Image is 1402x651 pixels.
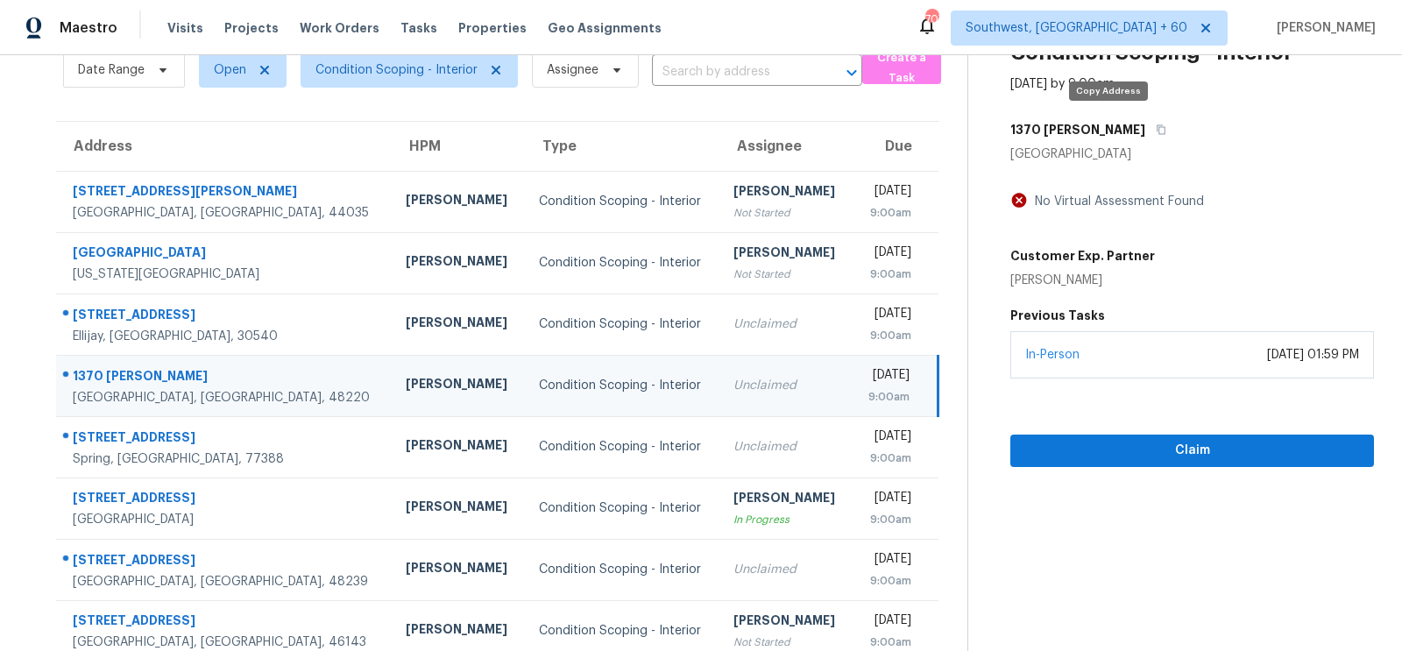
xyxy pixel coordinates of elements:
[73,612,378,633] div: [STREET_ADDRESS]
[73,204,378,222] div: [GEOGRAPHIC_DATA], [GEOGRAPHIC_DATA], 44035
[300,19,379,37] span: Work Orders
[1270,19,1376,37] span: [PERSON_NAME]
[1010,272,1155,289] div: [PERSON_NAME]
[539,193,705,210] div: Condition Scoping - Interior
[867,550,911,572] div: [DATE]
[733,265,839,283] div: Not Started
[539,561,705,578] div: Condition Scoping - Interior
[73,633,378,651] div: [GEOGRAPHIC_DATA], [GEOGRAPHIC_DATA], 46143
[733,244,839,265] div: [PERSON_NAME]
[73,182,378,204] div: [STREET_ADDRESS][PERSON_NAME]
[733,377,839,394] div: Unclaimed
[867,633,911,651] div: 9:00am
[406,620,511,642] div: [PERSON_NAME]
[78,61,145,79] span: Date Range
[867,366,910,388] div: [DATE]
[733,438,839,456] div: Unclaimed
[539,377,705,394] div: Condition Scoping - Interior
[315,61,478,79] span: Condition Scoping - Interior
[867,449,911,467] div: 9:00am
[406,375,511,397] div: [PERSON_NAME]
[224,19,279,37] span: Projects
[525,122,719,171] th: Type
[719,122,853,171] th: Assignee
[167,19,203,37] span: Visits
[1010,435,1374,467] button: Claim
[539,438,705,456] div: Condition Scoping - Interior
[406,498,511,520] div: [PERSON_NAME]
[733,315,839,333] div: Unclaimed
[867,204,911,222] div: 9:00am
[73,489,378,511] div: [STREET_ADDRESS]
[867,612,911,633] div: [DATE]
[1010,247,1155,265] h5: Customer Exp. Partner
[73,551,378,573] div: [STREET_ADDRESS]
[406,252,511,274] div: [PERSON_NAME]
[733,633,839,651] div: Not Started
[1010,75,1115,93] div: [DATE] by 9:00am
[539,254,705,272] div: Condition Scoping - Interior
[867,305,911,327] div: [DATE]
[406,436,511,458] div: [PERSON_NAME]
[392,122,525,171] th: HPM
[60,19,117,37] span: Maestro
[733,511,839,528] div: In Progress
[406,559,511,581] div: [PERSON_NAME]
[73,306,378,328] div: [STREET_ADDRESS]
[1010,191,1028,209] img: Artifact Not Present Icon
[73,428,378,450] div: [STREET_ADDRESS]
[1010,121,1145,138] h5: 1370 [PERSON_NAME]
[867,511,911,528] div: 9:00am
[1028,193,1204,210] div: No Virtual Assessment Found
[733,204,839,222] div: Not Started
[652,59,813,86] input: Search by address
[1024,440,1360,462] span: Claim
[547,61,598,79] span: Assignee
[867,428,911,449] div: [DATE]
[73,328,378,345] div: Ellijay, [GEOGRAPHIC_DATA], 30540
[539,622,705,640] div: Condition Scoping - Interior
[458,19,527,37] span: Properties
[73,265,378,283] div: [US_STATE][GEOGRAPHIC_DATA]
[406,314,511,336] div: [PERSON_NAME]
[733,182,839,204] div: [PERSON_NAME]
[867,244,911,265] div: [DATE]
[406,191,511,213] div: [PERSON_NAME]
[867,572,911,590] div: 9:00am
[925,11,938,28] div: 707
[867,388,910,406] div: 9:00am
[73,450,378,468] div: Spring, [GEOGRAPHIC_DATA], 77388
[214,61,246,79] span: Open
[73,389,378,407] div: [GEOGRAPHIC_DATA], [GEOGRAPHIC_DATA], 48220
[1010,145,1374,163] div: [GEOGRAPHIC_DATA]
[966,19,1187,37] span: Southwest, [GEOGRAPHIC_DATA] + 60
[56,122,392,171] th: Address
[1010,307,1374,324] h5: Previous Tasks
[73,573,378,591] div: [GEOGRAPHIC_DATA], [GEOGRAPHIC_DATA], 48239
[733,489,839,511] div: [PERSON_NAME]
[73,367,378,389] div: 1370 [PERSON_NAME]
[1025,349,1080,361] a: In-Person
[1010,44,1292,61] h2: Condition Scoping - Interior
[867,265,911,283] div: 9:00am
[871,48,932,88] span: Create a Task
[733,561,839,578] div: Unclaimed
[839,60,864,85] button: Open
[539,499,705,517] div: Condition Scoping - Interior
[853,122,938,171] th: Due
[548,19,662,37] span: Geo Assignments
[867,327,911,344] div: 9:00am
[733,612,839,633] div: [PERSON_NAME]
[539,315,705,333] div: Condition Scoping - Interior
[73,244,378,265] div: [GEOGRAPHIC_DATA]
[1267,346,1359,364] div: [DATE] 01:59 PM
[400,22,437,34] span: Tasks
[73,511,378,528] div: [GEOGRAPHIC_DATA]
[867,489,911,511] div: [DATE]
[862,52,941,84] button: Create a Task
[867,182,911,204] div: [DATE]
